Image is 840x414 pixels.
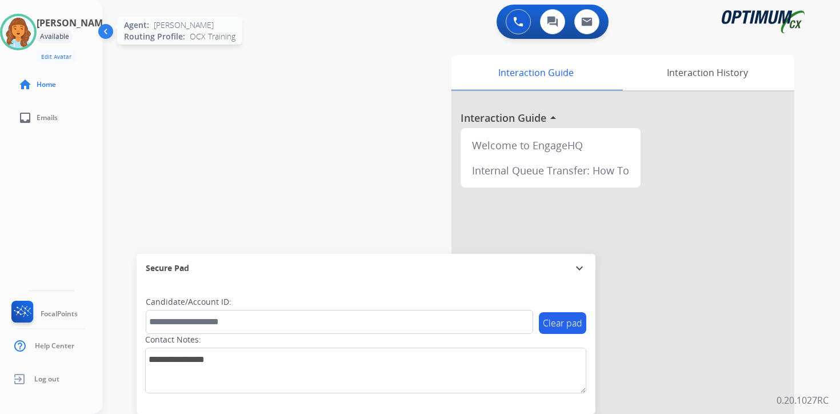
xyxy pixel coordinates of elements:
h3: [PERSON_NAME] [37,16,111,30]
img: avatar [2,16,34,48]
span: Agent: [124,19,149,31]
span: Home [37,80,56,89]
mat-icon: home [18,78,32,91]
button: Clear pad [539,312,586,334]
span: Emails [37,113,58,122]
div: Available [37,30,73,43]
div: Welcome to EngageHQ [465,133,636,158]
div: Internal Queue Transfer: How To [465,158,636,183]
span: OCX Training [190,31,235,42]
span: FocalPoints [41,309,78,319]
div: Interaction Guide [451,55,620,90]
span: Routing Profile: [124,31,185,42]
label: Contact Notes: [145,334,201,345]
div: Interaction History [620,55,794,90]
a: FocalPoints [9,301,78,327]
mat-icon: inbox [18,111,32,125]
mat-icon: expand_more [573,261,586,275]
label: Candidate/Account ID: [146,296,231,308]
button: Edit Avatar [37,50,76,63]
span: Log out [34,375,59,384]
span: [PERSON_NAME] [154,19,214,31]
span: Secure Pad [146,262,189,274]
p: 0.20.1027RC [777,393,829,407]
span: Help Center [35,341,74,351]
